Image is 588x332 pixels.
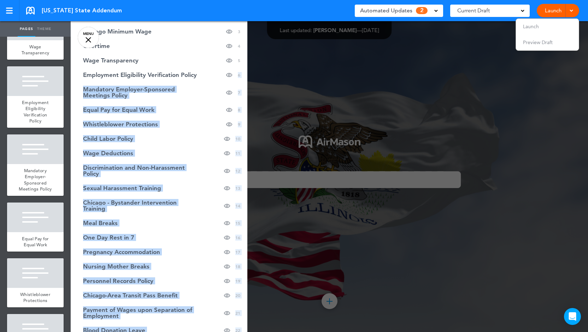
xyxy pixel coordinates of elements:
span: Current Draft [457,6,490,16]
a: Child Labor Policy 10 [71,132,247,146]
span: 4 [238,43,240,49]
a: Employment Eligibility Verification Policy [7,96,64,128]
a: Equal Pay for Equal Work [7,232,64,252]
span: 3 [238,29,240,35]
span: Automated Updates [360,6,412,16]
span: [US_STATE] State Addendum [42,7,122,14]
div: Open Intercom Messenger [564,308,581,325]
a: Pages [18,21,35,37]
a: One Day Rest in 7 16 [71,230,247,245]
a: Chicago Minimum Wage 3 [71,24,247,39]
span: Employment Eligibility Verification Policy [22,99,49,124]
a: Pregnancy Accommodation 17 [71,245,247,259]
span: Equal Pay for Equal Work [22,236,49,248]
span: 18 [235,264,240,270]
span: Mandatory Employer-Sponsored Meetings Policy [19,168,52,192]
span: Pregnancy Accommodation [83,249,160,255]
span: Sexual Harassment Training [83,185,161,191]
a: Payment of Wages upon Separation of Employment 21 [71,303,247,323]
span: Whistleblower Protections [83,121,158,127]
span: Discrimination and Non-Harassment Policy [83,165,200,177]
a: Chicago - Bystander Intervention Training 14 [71,195,247,216]
span: 17 [235,249,240,255]
span: Mandatory Employer-Sponsored Meetings Policy [83,86,200,98]
span: 21 [235,310,240,316]
span: 6 [238,72,240,78]
a: Whistleblower Protections 9 [71,117,247,132]
span: 7 [238,90,240,96]
span: One Day Rest in 7 [83,235,134,241]
a: Whistleblower Protections [7,288,64,307]
a: MENU [78,27,99,48]
span: Wage Transparency [22,44,49,56]
span: Chicago Minimum Wage [83,29,152,35]
span: Overtime [83,43,110,49]
a: Employment Eligibility Verification Policy 6 [71,68,247,82]
span: Wage Deductions [83,150,133,156]
a: Sexual Harassment Training 13 [71,181,247,195]
span: 20 [235,292,240,298]
span: 19 [235,278,240,284]
span: 5 [238,58,240,64]
a: Wage Deductions 11 [71,146,247,161]
a: Chicago-Area Transit Pass Benefit 20 [71,288,247,303]
span: 13 [235,185,240,191]
a: Meal Breaks 15 [71,216,247,230]
span: Launch [523,23,539,30]
span: 9 [238,121,240,127]
span: 8 [238,107,240,113]
span: Personnel Records Policy [83,278,153,284]
a: Nursing Mother Breaks 18 [71,259,247,274]
span: 12 [235,168,240,174]
span: 16 [235,235,240,241]
span: 10 [235,136,240,142]
span: Payment of Wages upon Separation of Employment [83,307,200,319]
a: Discrimination and Non-Harassment Policy 12 [71,161,247,181]
span: Chicago-Area Transit Pass Benefit [83,292,178,298]
a: Overtime 4 [71,39,247,53]
span: 2 [416,7,428,14]
a: Launch [542,4,564,17]
span: Whistleblower Protections [20,291,51,304]
span: Child Labor Policy [83,136,133,142]
span: Chicago - Bystander Intervention Training [83,200,200,212]
a: Wage Transparency 5 [71,53,247,68]
a: Equal Pay for Equal Work 8 [71,103,247,117]
span: Preview Draft [523,39,553,46]
span: 14 [235,203,240,209]
span: Nursing Mother Breaks [83,264,149,270]
span: Meal Breaks [83,220,118,226]
a: Mandatory Employer-Sponsored Meetings Policy [7,164,64,196]
a: Mandatory Employer-Sponsored Meetings Policy 7 [71,82,247,103]
a: Theme [35,21,53,37]
a: Wage Transparency [7,40,64,60]
a: Personnel Records Policy 19 [71,274,247,288]
span: Employment Eligibility Verification Policy [83,72,197,78]
span: Wage Transparency [83,58,139,64]
span: 11 [235,150,240,156]
span: 15 [235,220,240,226]
span: Equal Pay for Equal Work [83,107,154,113]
